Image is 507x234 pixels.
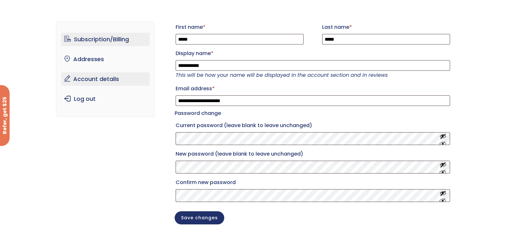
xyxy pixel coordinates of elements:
[61,92,150,106] a: Log out
[176,84,450,94] label: Email address
[176,149,450,159] label: New password (leave blank to leave unchanged)
[440,161,447,173] button: Show password
[440,190,447,202] button: Show password
[61,72,150,86] a: Account details
[175,109,221,118] legend: Password change
[440,133,447,145] button: Show password
[176,177,450,188] label: Confirm new password
[61,33,150,46] a: Subscription/Billing
[176,71,388,79] em: This will be how your name will be displayed in the account section and in reviews
[176,22,304,32] label: First name
[175,211,224,224] button: Save changes
[176,48,450,59] label: Display name
[322,22,450,32] label: Last name
[61,52,150,66] a: Addresses
[56,21,155,117] nav: Account pages
[176,120,450,131] label: Current password (leave blank to leave unchanged)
